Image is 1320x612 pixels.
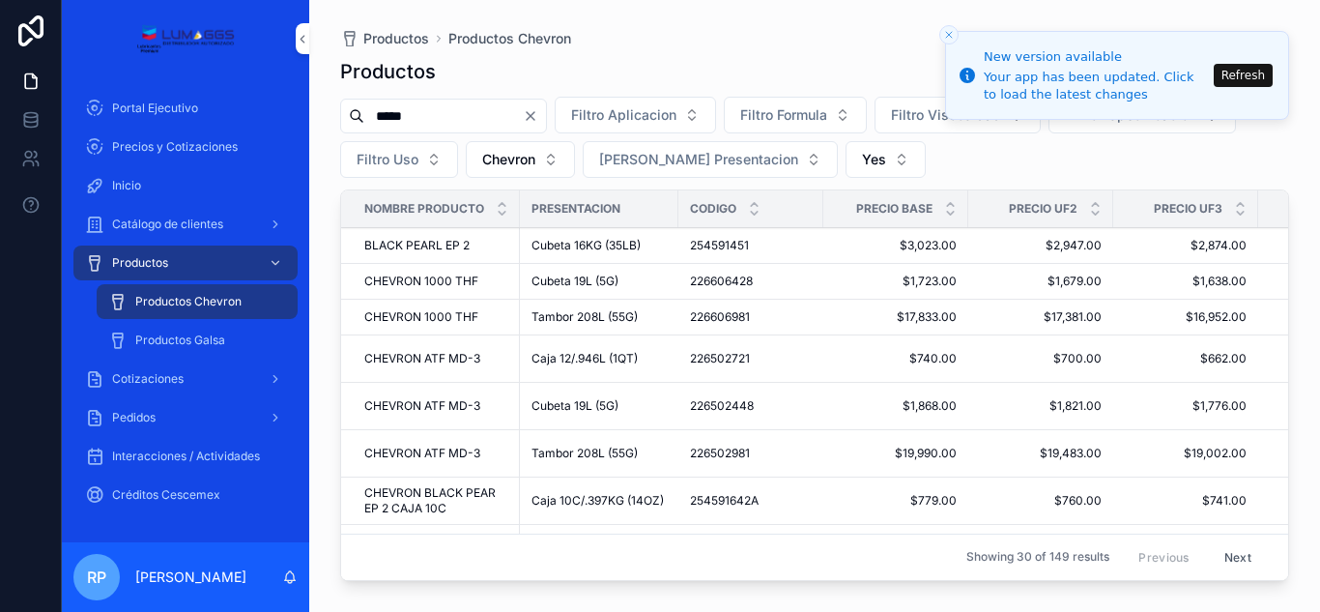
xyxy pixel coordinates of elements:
[112,255,168,270] font: Productos
[690,309,812,325] a: 226606981
[112,217,223,231] font: Catálogo de clientes
[690,446,812,461] a: 226502981
[1214,64,1273,87] button: Refresh
[73,478,298,512] a: Créditos Cescemex
[531,309,667,325] a: Tambor 208L (55G)
[835,493,957,509] a: $779.00
[364,274,478,289] span: CHEVRON 1000 THF
[531,493,667,509] a: Caja 10C/.397KG (14OZ)
[364,398,508,414] a: CHEVRON ATF MD-3
[1009,201,1077,217] span: Precio UF2
[73,362,298,396] a: Cotizaciones
[980,398,1102,414] a: $1,821.00
[835,351,957,366] a: $740.00
[73,246,298,280] a: Productos
[846,141,926,178] button: Select Button
[980,351,1102,366] span: $700.00
[357,150,418,169] span: Filtro Uso
[690,201,736,217] span: Codigo
[87,568,106,587] font: RP
[448,29,571,48] span: Productos Chevron
[1125,274,1247,289] span: $1,638.00
[835,398,957,414] a: $1,868.00
[531,351,638,366] span: Caja 12/.946L (1QT)
[531,274,667,289] a: Cubeta 19L (5G)
[980,446,1102,461] a: $19,483.00
[835,274,957,289] span: $1,723.00
[690,238,812,253] a: 254591451
[523,108,546,124] button: Clear
[531,309,638,325] span: Tambor 208L (55G)
[740,105,827,125] span: Filtro Formula
[1125,351,1247,366] span: $662.00
[1125,238,1247,253] a: $2,874.00
[364,351,508,366] a: CHEVRON ATF MD-3
[531,493,664,509] span: Caja 10C/.397KG (14OZ)
[690,238,749,253] span: 254591451
[73,91,298,126] a: Portal Ejecutivo
[980,238,1102,253] a: $2,947.00
[364,533,508,564] span: CHEVRON BLACK PEARL SRI 2
[364,274,508,289] a: CHEVRON 1000 THF
[97,284,298,319] a: Productos Chevron
[135,294,242,308] font: Productos Chevron
[340,141,458,178] button: Select Button
[112,487,220,502] font: Créditos Cescemex
[690,351,750,366] span: 226502721
[112,139,238,154] font: Precios y Cotizaciones
[135,333,225,347] font: Productos Galsa
[364,446,480,461] span: CHEVRON ATF MD-3
[1211,542,1265,572] button: Next
[1125,493,1247,509] a: $741.00
[690,309,750,325] span: 226606981
[97,323,298,358] a: Productos Galsa
[531,446,638,461] span: Tambor 208L (55G)
[73,207,298,242] a: Catálogo de clientes
[1154,201,1222,217] span: Precio UF3
[466,141,575,178] button: Select Button
[835,238,957,253] a: $3,023.00
[73,400,298,435] a: Pedidos
[364,485,508,516] a: CHEVRON BLACK PEAR EP 2 CAJA 10C
[364,398,480,414] span: CHEVRON ATF MD-3
[482,150,535,169] span: Chevron
[531,238,641,253] span: Cubeta 16KG (35LB)
[724,97,867,133] button: Select Button
[984,47,1208,67] div: New version available
[531,201,620,217] span: Presentacion
[1125,309,1247,325] span: $16,952.00
[73,439,298,474] a: Interacciones / Actividades
[364,309,478,325] span: CHEVRON 1000 THF
[980,274,1102,289] a: $1,679.00
[340,58,436,85] h1: Productos
[690,398,812,414] a: 226502448
[980,309,1102,325] a: $17,381.00
[571,105,676,125] span: Filtro Aplicacion
[135,568,246,585] font: [PERSON_NAME]
[364,201,484,217] span: Nombre Producto
[112,101,198,115] font: Portal Ejecutivo
[340,29,429,48] a: Productos
[364,446,508,461] a: CHEVRON ATF MD-3
[835,446,957,461] a: $19,990.00
[531,398,667,414] a: Cubeta 19L (5G)
[690,398,754,414] span: 226502448
[73,168,298,203] a: Inicio
[939,25,959,44] button: Close toast
[112,371,184,386] font: Cotizaciones
[984,69,1208,103] div: Your app has been updated. Click to load the latest changes
[1125,398,1247,414] a: $1,776.00
[1125,446,1247,461] span: $19,002.00
[364,238,470,253] span: BLACK PEARL EP 2
[364,309,508,325] a: CHEVRON 1000 THF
